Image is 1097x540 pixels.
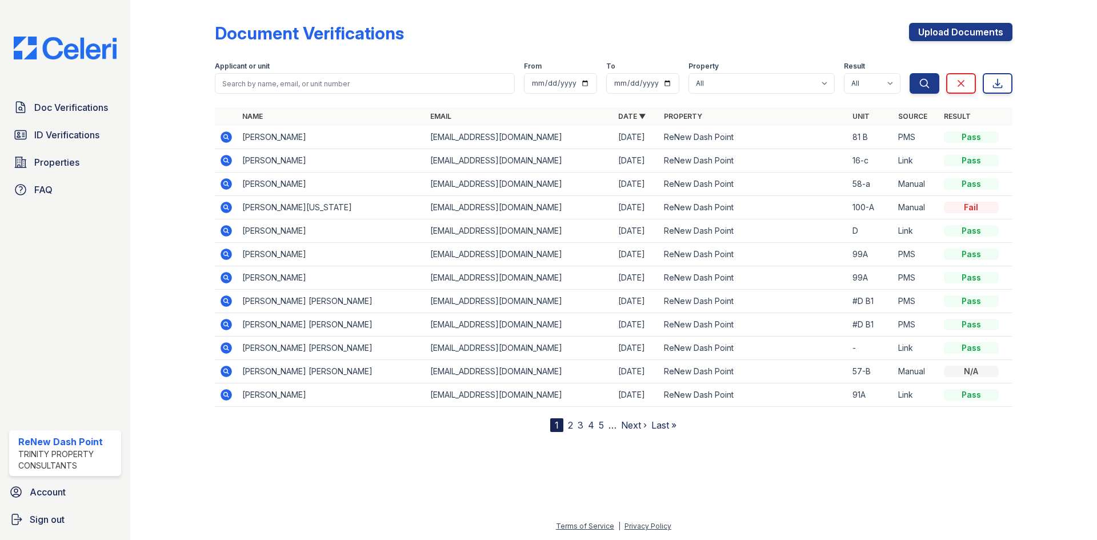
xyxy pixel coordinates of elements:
[659,149,847,173] td: ReNew Dash Point
[614,243,659,266] td: [DATE]
[30,485,66,499] span: Account
[944,249,999,260] div: Pass
[944,389,999,401] div: Pass
[238,383,426,407] td: [PERSON_NAME]
[659,219,847,243] td: ReNew Dash Point
[614,290,659,313] td: [DATE]
[238,290,426,313] td: [PERSON_NAME] [PERSON_NAME]
[426,173,614,196] td: [EMAIL_ADDRESS][DOMAIN_NAME]
[238,360,426,383] td: [PERSON_NAME] [PERSON_NAME]
[556,522,614,530] a: Terms of Service
[944,178,999,190] div: Pass
[599,419,604,431] a: 5
[664,112,702,121] a: Property
[909,23,1012,41] a: Upload Documents
[944,319,999,330] div: Pass
[848,360,894,383] td: 57-B
[426,337,614,360] td: [EMAIL_ADDRESS][DOMAIN_NAME]
[894,360,939,383] td: Manual
[659,290,847,313] td: ReNew Dash Point
[426,219,614,243] td: [EMAIL_ADDRESS][DOMAIN_NAME]
[624,522,671,530] a: Privacy Policy
[588,419,594,431] a: 4
[426,313,614,337] td: [EMAIL_ADDRESS][DOMAIN_NAME]
[688,62,719,71] label: Property
[18,435,117,449] div: ReNew Dash Point
[944,155,999,166] div: Pass
[894,290,939,313] td: PMS
[34,101,108,114] span: Doc Verifications
[894,196,939,219] td: Manual
[894,383,939,407] td: Link
[894,266,939,290] td: PMS
[659,173,847,196] td: ReNew Dash Point
[238,243,426,266] td: [PERSON_NAME]
[242,112,263,121] a: Name
[238,173,426,196] td: [PERSON_NAME]
[215,73,515,94] input: Search by name, email, or unit number
[34,155,79,169] span: Properties
[614,149,659,173] td: [DATE]
[894,149,939,173] td: Link
[238,266,426,290] td: [PERSON_NAME]
[848,383,894,407] td: 91A
[18,449,117,471] div: Trinity Property Consultants
[215,23,404,43] div: Document Verifications
[944,131,999,143] div: Pass
[426,266,614,290] td: [EMAIL_ADDRESS][DOMAIN_NAME]
[944,225,999,237] div: Pass
[944,342,999,354] div: Pass
[238,313,426,337] td: [PERSON_NAME] [PERSON_NAME]
[651,419,676,431] a: Last »
[848,337,894,360] td: -
[426,383,614,407] td: [EMAIL_ADDRESS][DOMAIN_NAME]
[848,290,894,313] td: #D B1
[426,126,614,149] td: [EMAIL_ADDRESS][DOMAIN_NAME]
[944,112,971,121] a: Result
[848,149,894,173] td: 16-c
[848,313,894,337] td: #D B1
[848,266,894,290] td: 99A
[894,313,939,337] td: PMS
[614,196,659,219] td: [DATE]
[894,337,939,360] td: Link
[848,173,894,196] td: 58-a
[5,37,126,59] img: CE_Logo_Blue-a8612792a0a2168367f1c8372b55b34899dd931a85d93a1a3d3e32e68fde9ad4.png
[618,522,620,530] div: |
[848,196,894,219] td: 100-A
[659,266,847,290] td: ReNew Dash Point
[5,508,126,531] a: Sign out
[426,243,614,266] td: [EMAIL_ADDRESS][DOMAIN_NAME]
[238,196,426,219] td: [PERSON_NAME][US_STATE]
[426,149,614,173] td: [EMAIL_ADDRESS][DOMAIN_NAME]
[659,360,847,383] td: ReNew Dash Point
[848,243,894,266] td: 99A
[614,383,659,407] td: [DATE]
[944,272,999,283] div: Pass
[9,123,121,146] a: ID Verifications
[9,178,121,201] a: FAQ
[894,173,939,196] td: Manual
[659,313,847,337] td: ReNew Dash Point
[215,62,270,71] label: Applicant or unit
[659,337,847,360] td: ReNew Dash Point
[659,126,847,149] td: ReNew Dash Point
[614,266,659,290] td: [DATE]
[852,112,870,121] a: Unit
[618,112,646,121] a: Date ▼
[608,418,616,432] span: …
[426,360,614,383] td: [EMAIL_ADDRESS][DOMAIN_NAME]
[614,360,659,383] td: [DATE]
[848,126,894,149] td: 81 B
[430,112,451,121] a: Email
[659,196,847,219] td: ReNew Dash Point
[568,419,573,431] a: 2
[30,513,65,526] span: Sign out
[894,219,939,243] td: Link
[606,62,615,71] label: To
[659,383,847,407] td: ReNew Dash Point
[898,112,927,121] a: Source
[944,295,999,307] div: Pass
[894,243,939,266] td: PMS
